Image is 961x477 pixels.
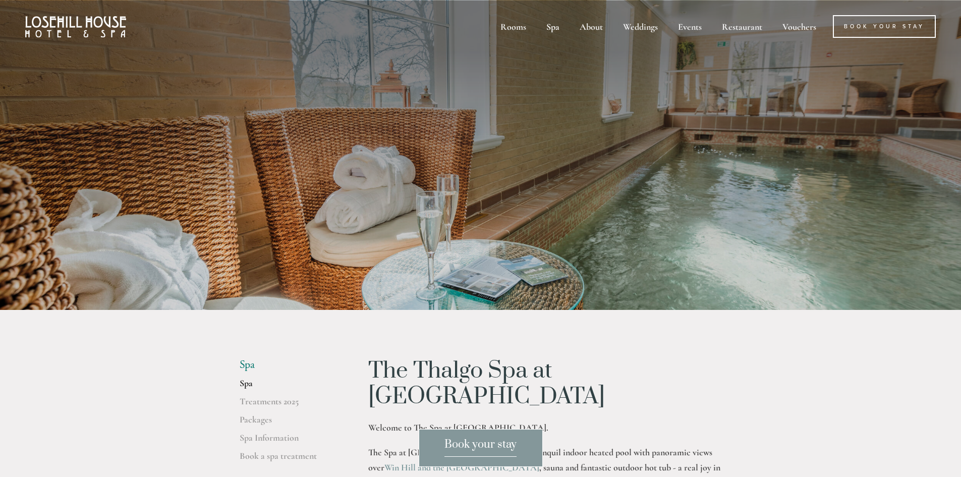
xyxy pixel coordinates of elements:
strong: Welcome to The Spa at [GEOGRAPHIC_DATA]. [368,422,548,433]
h1: The Thalgo Spa at [GEOGRAPHIC_DATA] [368,358,722,409]
a: Packages [240,414,336,432]
span: Book your stay [444,438,517,457]
div: Weddings [614,15,667,38]
a: Book Your Stay [833,15,936,38]
div: Restaurant [713,15,771,38]
a: Book your stay [419,429,543,467]
li: Spa [240,358,336,372]
a: Treatments 2025 [240,396,336,414]
img: Losehill House [25,16,126,37]
div: Rooms [491,15,535,38]
a: Spa [240,378,336,396]
div: About [571,15,612,38]
div: Spa [537,15,569,38]
a: Win Hill and the [GEOGRAPHIC_DATA] [384,462,539,473]
div: Events [669,15,711,38]
a: Vouchers [773,15,825,38]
